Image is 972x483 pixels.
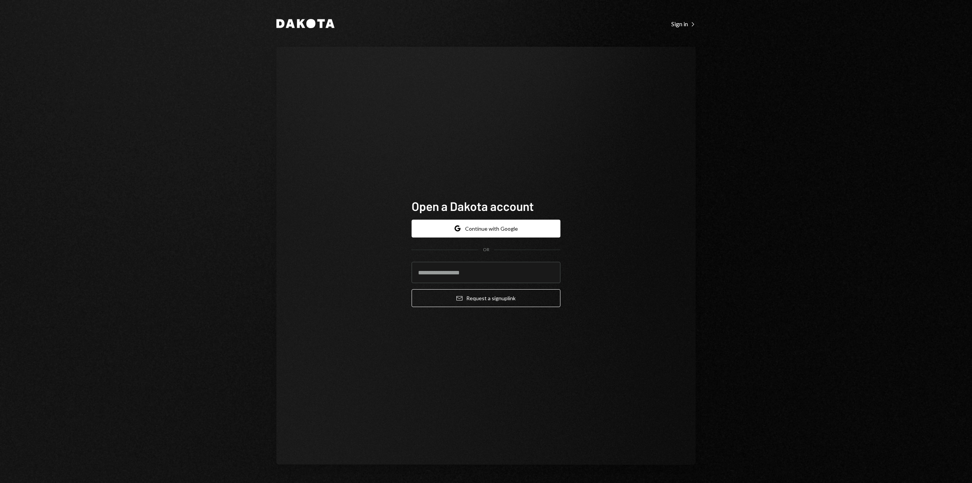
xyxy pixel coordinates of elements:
h1: Open a Dakota account [412,198,560,214]
button: Continue with Google [412,220,560,238]
a: Sign in [671,19,696,28]
div: Sign in [671,20,696,28]
div: OR [483,247,489,253]
button: Request a signuplink [412,289,560,307]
